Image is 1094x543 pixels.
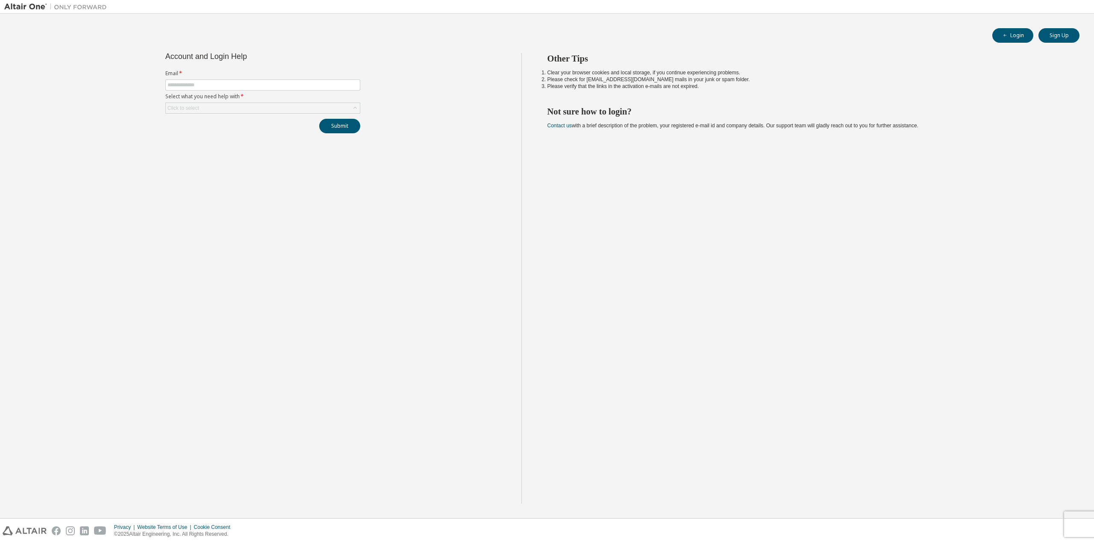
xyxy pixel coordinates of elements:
a: Contact us [547,123,572,129]
li: Clear your browser cookies and local storage, if you continue experiencing problems. [547,69,1065,76]
label: Email [165,70,360,77]
button: Submit [319,119,360,133]
button: Sign Up [1038,28,1079,43]
li: Please verify that the links in the activation e-mails are not expired. [547,83,1065,90]
img: instagram.svg [66,526,75,535]
img: Altair One [4,3,111,11]
img: facebook.svg [52,526,61,535]
div: Account and Login Help [165,53,321,60]
h2: Not sure how to login? [547,106,1065,117]
img: youtube.svg [94,526,106,535]
p: © 2025 Altair Engineering, Inc. All Rights Reserved. [114,531,235,538]
span: with a brief description of the problem, your registered e-mail id and company details. Our suppo... [547,123,918,129]
h2: Other Tips [547,53,1065,64]
img: linkedin.svg [80,526,89,535]
div: Privacy [114,524,137,531]
div: Click to select [168,105,199,112]
button: Login [992,28,1033,43]
div: Website Terms of Use [137,524,194,531]
div: Cookie Consent [194,524,235,531]
li: Please check for [EMAIL_ADDRESS][DOMAIN_NAME] mails in your junk or spam folder. [547,76,1065,83]
label: Select what you need help with [165,93,360,100]
img: altair_logo.svg [3,526,47,535]
div: Click to select [166,103,360,113]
